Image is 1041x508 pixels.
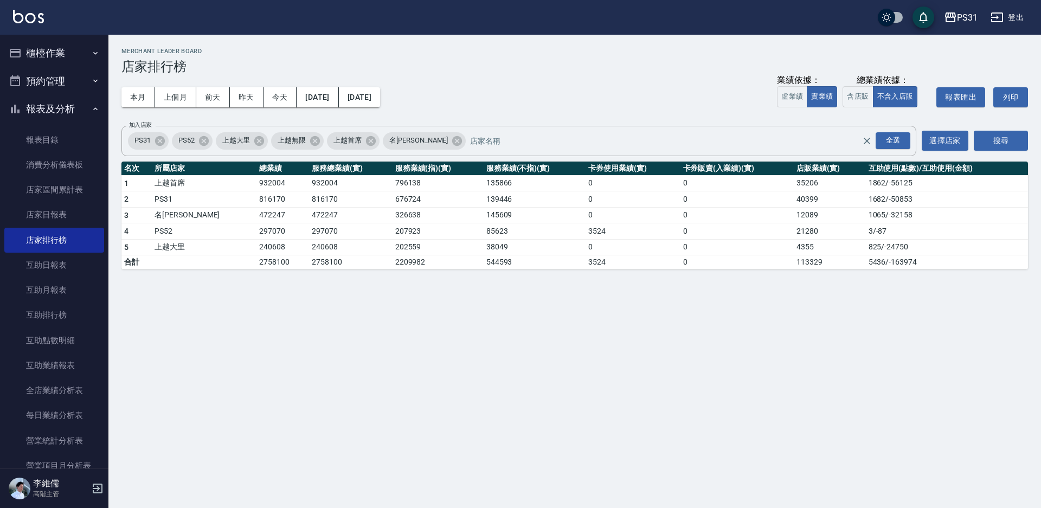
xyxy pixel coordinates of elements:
td: 676724 [393,191,484,208]
th: 互助使用(點數)/互助使用(金額) [866,162,1028,176]
td: 21280 [794,223,866,240]
td: 0 [680,207,794,223]
td: 合計 [121,255,152,269]
a: 全店業績分析表 [4,378,104,403]
div: 上越無限 [271,132,324,150]
td: 796138 [393,175,484,191]
div: 業績依據： [777,75,837,86]
td: 1682 / -50853 [866,191,1028,208]
td: 472247 [309,207,392,223]
td: 12089 [794,207,866,223]
td: 113329 [794,255,866,269]
td: 3 / -87 [866,223,1028,240]
td: 40399 [794,191,866,208]
button: 虛業績 [777,86,807,107]
span: 名[PERSON_NAME] [383,135,454,146]
div: PS31 [957,11,978,24]
th: 卡券販賣(入業績)(實) [680,162,794,176]
button: 本月 [121,87,155,107]
td: 932004 [256,175,309,191]
td: 38049 [484,239,586,255]
a: 店家排行榜 [4,228,104,253]
p: 高階主管 [33,489,88,499]
div: PS52 [172,132,213,150]
td: 240608 [256,239,309,255]
button: 實業績 [807,86,837,107]
span: PS31 [128,135,157,146]
a: 互助日報表 [4,253,104,278]
td: 139446 [484,191,586,208]
a: 消費分析儀表板 [4,152,104,177]
button: 今天 [264,87,297,107]
a: 互助排行榜 [4,303,104,327]
span: 上越首席 [327,135,368,146]
td: 2758100 [309,255,392,269]
button: 預約管理 [4,67,104,95]
td: 816170 [309,191,392,208]
a: 報表匯出 [928,92,985,102]
td: 0 [586,207,680,223]
td: PS52 [152,223,256,240]
button: 登出 [986,8,1028,28]
td: 297070 [309,223,392,240]
a: 營業統計分析表 [4,428,104,453]
a: 店家日報表 [4,202,104,227]
td: 135866 [484,175,586,191]
span: 上越無限 [271,135,312,146]
button: 上個月 [155,87,196,107]
a: 每日業績分析表 [4,403,104,428]
button: 報表匯出 [936,87,985,107]
button: Clear [859,133,875,149]
th: 卡券使用業績(實) [586,162,680,176]
th: 服務業績(不指)(實) [484,162,586,176]
button: 列印 [993,87,1028,107]
button: PS31 [940,7,982,29]
button: 不含入店販 [873,86,918,107]
a: 互助業績報表 [4,353,104,378]
td: PS31 [152,191,256,208]
td: 85623 [484,223,586,240]
td: 202559 [393,239,484,255]
td: 0 [680,175,794,191]
td: 932004 [309,175,392,191]
button: 前天 [196,87,230,107]
td: 825 / -24750 [866,239,1028,255]
span: 4 [124,227,128,235]
button: 櫃檯作業 [4,39,104,67]
td: 0 [680,255,794,269]
h5: 李維儒 [33,478,88,489]
td: 0 [586,191,680,208]
div: 上越首席 [327,132,380,150]
th: 店販業績(實) [794,162,866,176]
button: Open [873,130,913,151]
span: 2 [124,195,128,203]
button: [DATE] [297,87,338,107]
span: 上越大里 [216,135,257,146]
button: 含店販 [843,86,873,107]
label: 加入店家 [129,121,152,129]
h2: Merchant Leader Board [121,48,1028,55]
td: 207923 [393,223,484,240]
td: 1862 / -56125 [866,175,1028,191]
span: 1 [124,179,128,188]
td: 0 [586,239,680,255]
td: 297070 [256,223,309,240]
img: Person [9,478,30,499]
th: 名次 [121,162,152,176]
td: 472247 [256,207,309,223]
a: 互助點數明細 [4,328,104,353]
td: 5436 / -163974 [866,255,1028,269]
div: 總業績依據： [857,75,909,86]
td: 名[PERSON_NAME] [152,207,256,223]
a: 店家區間累計表 [4,177,104,202]
a: 互助月報表 [4,278,104,303]
td: 2758100 [256,255,309,269]
th: 服務總業績(實) [309,162,392,176]
span: 5 [124,243,128,252]
td: 544593 [484,255,586,269]
th: 總業績 [256,162,309,176]
button: 選擇店家 [922,131,968,151]
td: 0 [586,175,680,191]
div: 全選 [876,132,910,149]
td: 326638 [393,207,484,223]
